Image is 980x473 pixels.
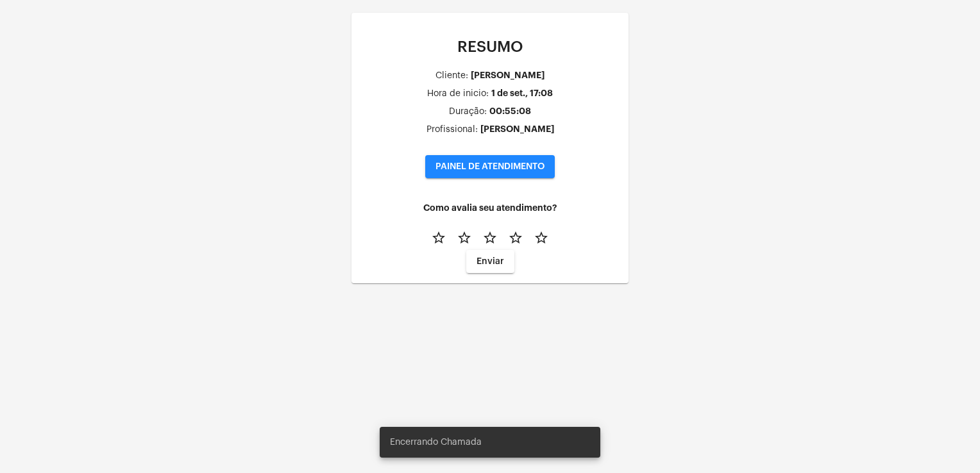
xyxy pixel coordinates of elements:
[477,257,504,266] span: Enviar
[457,230,472,245] mat-icon: star_border
[362,38,618,55] p: RESUMO
[489,106,531,116] div: 00:55:08
[471,71,545,80] div: [PERSON_NAME]
[534,230,549,245] mat-icon: star_border
[482,230,498,245] mat-icon: star_border
[449,107,487,117] div: Duração:
[435,162,545,171] span: PAINEL DE ATENDIMENTO
[491,88,553,98] div: 1 de set., 17:08
[425,155,555,178] button: PAINEL DE ATENDIMENTO
[427,89,489,99] div: Hora de inicio:
[427,125,478,135] div: Profissional:
[435,71,468,81] div: Cliente:
[362,203,618,213] h4: Como avalia seu atendimento?
[508,230,523,245] mat-icon: star_border
[466,250,514,273] button: Enviar
[480,124,554,134] div: [PERSON_NAME]
[431,230,446,245] mat-icon: star_border
[390,436,482,449] span: Encerrando Chamada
